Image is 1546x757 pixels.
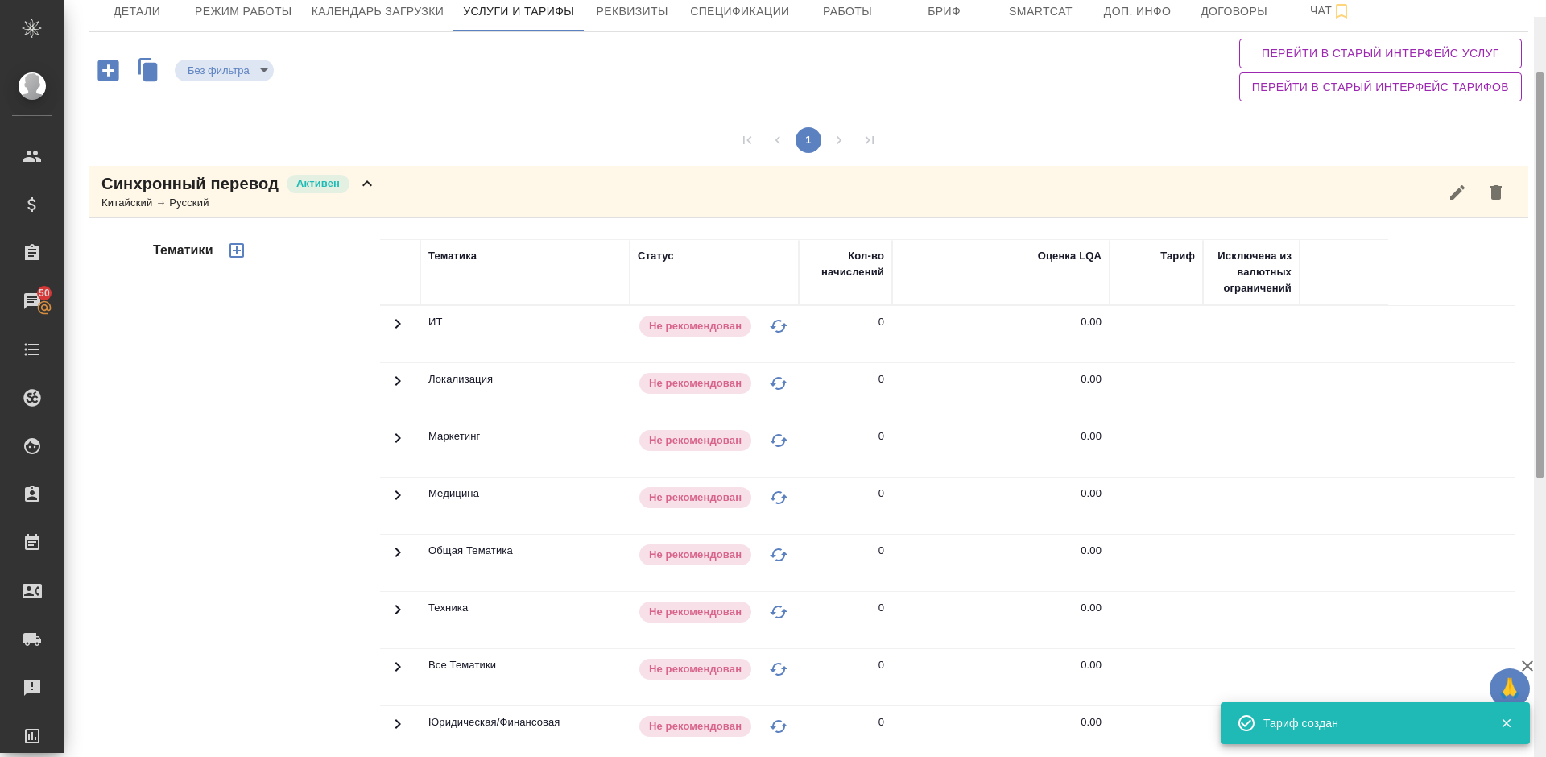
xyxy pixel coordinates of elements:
div: Исключена из валютных ограничений [1211,248,1292,296]
span: Smartcat [1002,2,1080,22]
span: Детали [98,2,176,22]
span: Перейти в старый интерфейс услуг [1252,43,1509,64]
button: Закрыть [1490,716,1523,730]
td: Маркетинг [420,420,630,477]
span: Доп. инфо [1099,2,1176,22]
span: Чат [1292,1,1370,21]
button: 🙏 [1490,668,1530,709]
td: ИТ [420,306,630,362]
span: Toggle Row Expanded [388,381,407,393]
a: 50 [4,281,60,321]
span: Календарь загрузки [312,2,444,22]
div: Кол-во начислений [807,248,884,280]
button: Изменить статус на "В черном списке" [767,428,791,453]
button: Перейти в старый интерфейс услуг [1239,39,1522,68]
span: Услуги и тарифы [463,2,574,22]
button: Изменить статус на "В черном списке" [767,714,791,738]
div: Тематика [428,248,477,264]
span: 50 [29,285,60,301]
td: 0.00 [892,420,1110,477]
button: Изменить статус на "В черном списке" [767,371,791,395]
span: Реквизиты [593,2,671,22]
button: Удалить услугу [1477,173,1515,212]
span: Toggle Row Expanded [388,324,407,336]
p: Синхронный перевод [101,172,279,195]
span: Спецификации [690,2,789,22]
td: Локализация [420,363,630,420]
div: Оценка LQA [1038,248,1102,264]
p: Не рекомендован [649,432,742,449]
span: Перейти в старый интерфейс тарифов [1252,77,1509,97]
div: Тариф создан [1263,715,1476,731]
span: Toggle Row Expanded [388,724,407,736]
button: Добавить услугу [86,54,130,87]
div: Без фильтра [175,60,274,81]
button: Изменить статус на "В черном списке" [767,600,791,624]
span: Договоры [1196,2,1273,22]
div: 0 [878,428,884,445]
td: Все Тематики [420,649,630,705]
td: 0.00 [892,535,1110,591]
p: Не рекомендован [649,490,742,506]
div: 0 [878,657,884,673]
td: Техника [420,592,630,648]
p: Не рекомендован [649,661,742,677]
button: Добавить тематику [217,231,256,270]
div: Статус [638,248,674,264]
span: Toggle Row Expanded [388,438,407,450]
td: Медицина [420,478,630,534]
td: 0.00 [892,478,1110,534]
div: 0 [878,543,884,559]
button: Перейти в старый интерфейс тарифов [1239,72,1522,102]
div: Китайский → Русский [101,195,377,211]
nav: pagination navigation [732,127,885,153]
div: 0 [878,600,884,616]
div: Синхронный переводАктивенКитайский → Русский [89,166,1528,218]
p: Активен [296,176,340,192]
button: Изменить статус на "В черном списке" [767,543,791,567]
button: Редактировать услугу [1438,173,1477,212]
p: Не рекомендован [649,375,742,391]
td: 0.00 [892,306,1110,362]
h4: Тематики [153,241,213,260]
p: Не рекомендован [649,318,742,334]
span: Toggle Row Expanded [388,495,407,507]
div: Тариф [1160,248,1195,264]
span: Toggle Row Expanded [388,667,407,679]
p: Не рекомендован [649,547,742,563]
span: 🙏 [1496,672,1523,705]
div: 0 [878,486,884,502]
span: Режим работы [195,2,292,22]
button: Изменить статус на "В черном списке" [767,657,791,681]
button: Изменить статус на "В черном списке" [767,486,791,510]
button: Без фильтра [183,64,254,77]
span: Toggle Row Expanded [388,552,407,565]
button: Изменить статус на "В черном списке" [767,314,791,338]
td: 0.00 [892,363,1110,420]
span: Работы [809,2,887,22]
svg: Подписаться [1332,2,1351,21]
span: Toggle Row Expanded [388,610,407,622]
p: Не рекомендован [649,718,742,734]
td: 0.00 [892,649,1110,705]
td: Общая Тематика [420,535,630,591]
div: 0 [878,714,884,730]
p: Не рекомендован [649,604,742,620]
span: Бриф [906,2,983,22]
div: 0 [878,314,884,330]
button: Скопировать услуги другого исполнителя [130,54,175,90]
div: 0 [878,371,884,387]
td: 0.00 [892,592,1110,648]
